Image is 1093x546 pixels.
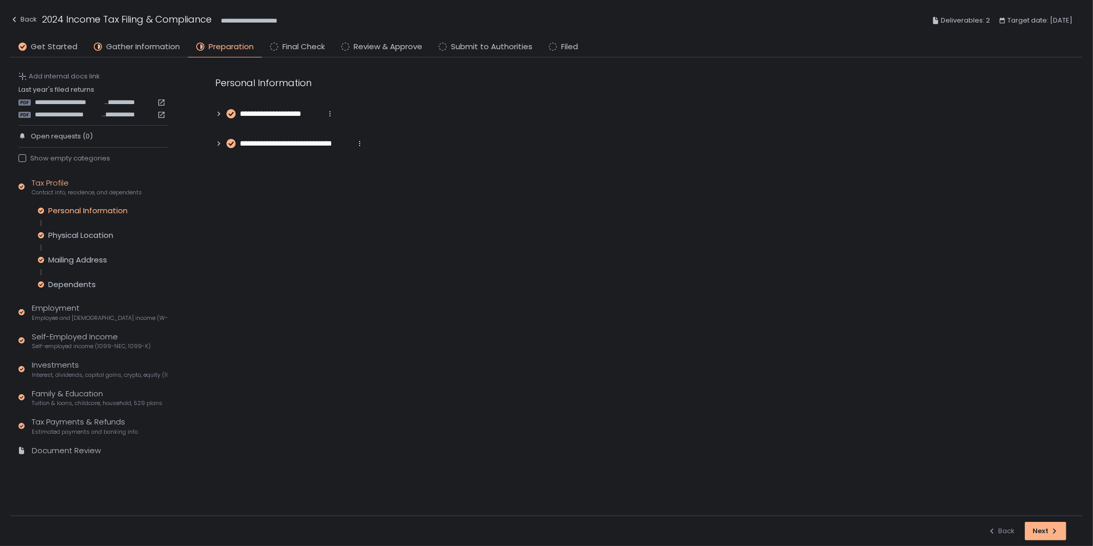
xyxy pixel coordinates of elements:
[31,41,77,53] span: Get Started
[1025,522,1066,540] button: Next
[31,132,93,141] span: Open requests (0)
[18,85,168,119] div: Last year's filed returns
[48,255,107,265] div: Mailing Address
[451,41,532,53] span: Submit to Authorities
[48,230,113,240] div: Physical Location
[32,359,168,379] div: Investments
[32,314,168,322] span: Employee and [DEMOGRAPHIC_DATA] income (W-2s)
[32,399,162,407] span: Tuition & loans, childcare, household, 529 plans
[32,302,168,322] div: Employment
[561,41,578,53] span: Filed
[106,41,180,53] span: Gather Information
[32,445,101,457] div: Document Review
[32,416,138,436] div: Tax Payments & Refunds
[215,76,707,90] div: Personal Information
[48,206,128,216] div: Personal Information
[282,41,325,53] span: Final Check
[32,189,142,196] span: Contact info, residence, and dependents
[42,12,212,26] h1: 2024 Income Tax Filing & Compliance
[1033,527,1059,536] div: Next
[32,342,151,350] span: Self-employed income (1099-NEC, 1099-K)
[18,72,100,81] button: Add internal docs link
[10,12,37,29] button: Back
[209,41,254,53] span: Preparation
[32,331,151,351] div: Self-Employed Income
[48,279,96,290] div: Dependents
[10,13,37,26] div: Back
[32,177,142,197] div: Tax Profile
[941,14,990,27] span: Deliverables: 2
[988,527,1015,536] div: Back
[1007,14,1073,27] span: Target date: [DATE]
[354,41,422,53] span: Review & Approve
[988,522,1015,540] button: Back
[32,428,138,436] span: Estimated payments and banking info
[32,388,162,408] div: Family & Education
[32,371,168,379] span: Interest, dividends, capital gains, crypto, equity (1099s, K-1s)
